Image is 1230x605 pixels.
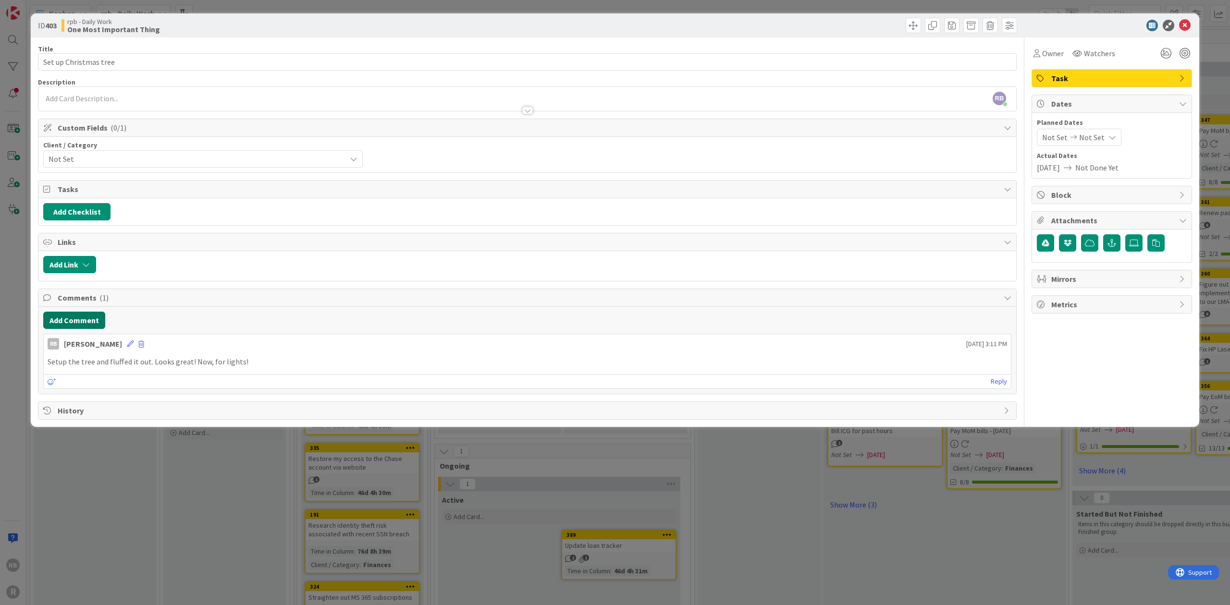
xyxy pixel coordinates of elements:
span: Owner [1042,48,1064,59]
div: RB [48,338,59,350]
span: Actual Dates [1037,151,1187,161]
span: Task [1051,73,1174,84]
button: Add Comment [43,312,105,329]
input: type card name here... [38,53,1017,71]
span: Not Done Yet [1075,162,1119,173]
span: rpb - Daily Work [67,18,160,25]
span: Tasks [58,183,999,195]
span: Not Set [1079,132,1105,143]
span: [DATE] [1037,162,1060,173]
span: ( 1 ) [99,293,109,302]
p: Setup the tree and fluffed it out. Looks great! Now, for lights! [48,356,1007,367]
span: Not Set [49,152,341,166]
a: Reply [991,375,1007,387]
span: Links [58,236,999,248]
span: Watchers [1084,48,1115,59]
button: Add Checklist [43,203,111,220]
span: Planned Dates [1037,118,1187,128]
span: Metrics [1051,299,1174,310]
b: One Most Important Thing [67,25,160,33]
b: 403 [45,21,57,30]
label: Title [38,45,53,53]
span: Comments [58,292,999,303]
span: Attachments [1051,215,1174,226]
span: ID [38,20,57,31]
span: [DATE] 3:11 PM [966,339,1007,349]
span: Support [20,1,44,13]
span: History [58,405,999,416]
div: Client / Category [43,142,363,148]
span: RB [993,92,1006,105]
span: Block [1051,189,1174,201]
span: Not Set [1042,132,1068,143]
span: Dates [1051,98,1174,109]
span: ( 0/1 ) [111,123,126,133]
div: [PERSON_NAME] [64,338,122,350]
span: Mirrors [1051,273,1174,285]
span: Description [38,78,75,86]
button: Add Link [43,256,96,273]
span: Custom Fields [58,122,999,133]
